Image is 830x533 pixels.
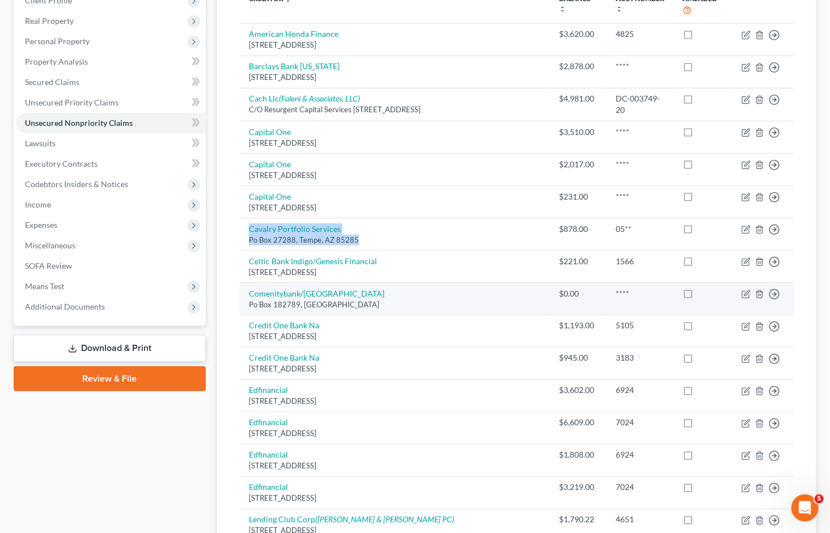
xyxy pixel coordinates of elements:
[616,256,664,267] div: 1566
[14,335,206,362] a: Download & Print
[249,450,288,459] a: Edfinancial
[560,223,598,235] div: $878.00
[249,299,541,310] div: Po Box 182789, [GEOGRAPHIC_DATA]
[25,179,128,189] span: Codebtors Insiders & Notices
[16,133,206,154] a: Lawsuits
[249,385,288,395] a: Edfinancial
[616,384,664,396] div: 6924
[249,202,541,213] div: [STREET_ADDRESS]
[249,104,541,115] div: C/O Resurgent Capital Services [STREET_ADDRESS]
[616,28,664,40] div: 4825
[616,93,664,116] div: DC-003749-20
[25,200,51,209] span: Income
[560,352,598,363] div: $945.00
[25,57,88,66] span: Property Analysis
[815,494,824,504] span: 5
[25,281,64,291] span: Means Test
[249,417,288,427] a: Edfinancial
[560,126,598,138] div: $3,510.00
[25,302,105,311] span: Additional Documents
[25,159,98,168] span: Executory Contracts
[249,94,360,103] a: Cach Llc(Faloni & Associates, LLC)
[560,320,598,331] div: $1,193.00
[560,481,598,493] div: $3,219.00
[616,481,664,493] div: 7024
[560,61,598,72] div: $2,878.00
[249,29,338,39] a: American Honda Finance
[16,72,206,92] a: Secured Claims
[25,240,75,250] span: Miscellaneous
[249,40,541,50] div: [STREET_ADDRESS]
[616,514,664,525] div: 4651
[25,220,57,230] span: Expenses
[560,159,598,170] div: $2,017.00
[249,256,377,266] a: Celtic Bank Indigo/Genesis Financial
[249,267,541,278] div: [STREET_ADDRESS]
[25,138,56,148] span: Lawsuits
[560,93,598,104] div: $4,981.00
[249,331,541,342] div: [STREET_ADDRESS]
[249,159,291,169] a: Capital One
[249,428,541,439] div: [STREET_ADDRESS]
[25,36,90,46] span: Personal Property
[616,6,622,12] i: unfold_more
[616,449,664,460] div: 6924
[249,353,319,362] a: Credit One Bank Na
[560,384,598,396] div: $3,602.00
[560,256,598,267] div: $221.00
[249,235,541,246] div: Po Box 27288, Tempe, AZ 85285
[560,28,598,40] div: $3,620.00
[249,363,541,374] div: [STREET_ADDRESS]
[791,494,819,522] iframe: Intercom live chat
[249,224,341,234] a: Cavalry Portfolio Services
[315,514,454,524] i: ([PERSON_NAME] & [PERSON_NAME] PC)
[616,352,664,363] div: 3183
[560,191,598,202] div: $231.00
[560,288,598,299] div: $0.00
[249,127,291,137] a: Capital One
[14,366,206,391] a: Review & File
[16,92,206,113] a: Unsecured Priority Claims
[16,256,206,276] a: SOFA Review
[16,113,206,133] a: Unsecured Nonpriority Claims
[16,154,206,174] a: Executory Contracts
[560,514,598,525] div: $1,790.22
[249,396,541,407] div: [STREET_ADDRESS]
[616,320,664,331] div: 5105
[249,493,541,504] div: [STREET_ADDRESS]
[249,170,541,181] div: [STREET_ADDRESS]
[16,52,206,72] a: Property Analysis
[249,61,340,71] a: Barclays Bank [US_STATE]
[249,289,384,298] a: Comenitybank/[GEOGRAPHIC_DATA]
[249,72,541,83] div: [STREET_ADDRESS]
[249,138,541,149] div: [STREET_ADDRESS]
[279,94,360,103] i: (Faloni & Associates, LLC)
[249,320,319,330] a: Credit One Bank Na
[25,118,133,128] span: Unsecured Nonpriority Claims
[249,482,288,492] a: Edfinancial
[616,417,664,428] div: 7024
[560,449,598,460] div: $1,808.00
[249,514,454,524] a: Lending Club Corp([PERSON_NAME] & [PERSON_NAME] PC)
[249,460,541,471] div: [STREET_ADDRESS]
[25,98,118,107] span: Unsecured Priority Claims
[560,6,566,12] i: unfold_more
[25,77,79,87] span: Secured Claims
[25,261,72,270] span: SOFA Review
[25,16,74,26] span: Real Property
[249,192,291,201] a: Capital One
[560,417,598,428] div: $6,609.00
